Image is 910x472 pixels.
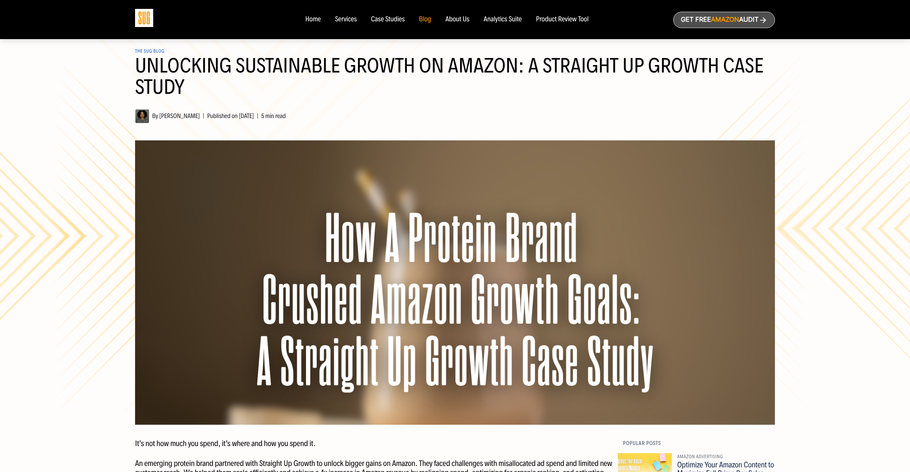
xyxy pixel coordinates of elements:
div: Amazon Advertising [677,453,775,461]
a: Blog [419,16,432,23]
span: Amazon [711,16,739,23]
a: Analytics Suite [484,16,522,23]
img: Hanna Tekle [135,109,149,123]
a: Case Studies [371,16,405,23]
span: | [254,112,261,120]
img: Sug [135,9,153,27]
span: By [PERSON_NAME] Published on [DATE] 5 min read [135,112,286,120]
a: Get freeAmazonAudit [673,12,775,28]
a: About Us [445,16,470,23]
h1: Unlocking Sustainable Growth on Amazon: A Straight Up Growth Case Study [135,55,775,106]
p: It’s not how much you spend, it’s where and how you spend it. [135,439,612,448]
span: | [200,112,207,120]
a: The SUG Blog [135,48,165,54]
a: Home [305,16,321,23]
a: Product Review Tool [536,16,589,23]
a: Services [335,16,357,23]
div: Popular Posts [623,439,775,447]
